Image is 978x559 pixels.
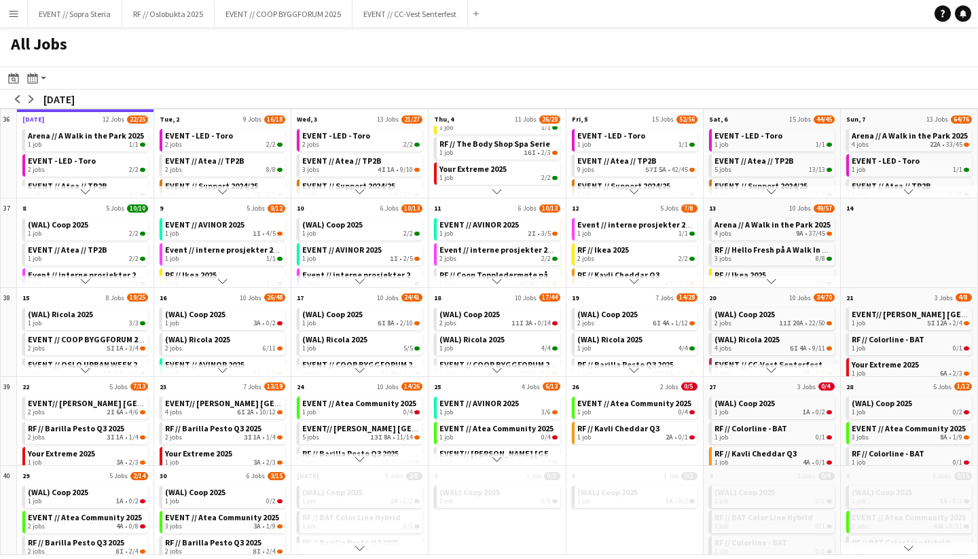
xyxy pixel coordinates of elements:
span: 2 jobs [28,408,45,416]
span: 4I [378,166,386,174]
span: 1 job [28,255,41,263]
div: • [165,408,283,416]
span: 2 jobs [577,255,594,263]
span: EVENT // Atea Community 2025 [439,423,554,433]
div: • [852,319,969,327]
a: EVENT // Atea // TP2B3 jobs18/18 [852,179,969,199]
span: Arena // A Walk in the Park 2025 [714,219,831,230]
span: 5/5 [403,344,413,353]
span: (WAL) Coop 2025 [28,219,88,230]
span: 1 job [714,408,728,416]
span: 0/1 [953,344,962,353]
span: 12A [937,319,947,327]
span: RF // Barilla Pesto Q3 2025 [28,423,124,433]
a: (WAL) Coop 20251 job2/2 [302,218,420,238]
span: Your Extreme 2025 [439,164,507,174]
span: 6A [940,369,947,378]
span: Arena // A Walk in the Park 2025 [852,130,968,141]
span: 4 jobs [714,344,731,353]
a: RF // Colorline - BAT1 job0/1 [852,333,969,353]
div: • [165,230,283,238]
div: • [714,408,832,416]
a: RF // Colorline - BAT1 job0/1 [714,422,832,441]
span: RF // Ikea 2025 [165,270,217,280]
span: EVENT // Support 2024/25 [165,181,258,191]
span: 3/5 [541,230,551,238]
a: RF // Barilla Pesto Q3 20252 jobs2I1A•6/7 [577,358,695,378]
span: EVENT // Atea Community 2025 [577,398,691,408]
span: 5I [107,344,115,353]
span: 2A [247,408,254,416]
span: 1 job [28,319,41,327]
span: 2 jobs [302,141,319,149]
span: 22A [930,141,941,149]
span: EVENT // CC-Vest Senterfest [714,359,822,369]
span: 1 job [852,344,865,353]
span: 1/1 [953,166,962,174]
span: 20A [793,319,803,327]
div: • [28,344,145,353]
span: EVENT // AVINOR 2025 [165,219,244,230]
a: Event // interne prosjekter 20252 jobs2/2 [439,243,557,263]
a: EVENT // Support 2024/252 jobs1I•2/6 [302,179,420,199]
span: Event // interne prosjekter 2025 [577,219,698,230]
span: 1 job [852,319,865,327]
span: 2 jobs [165,141,182,149]
span: EVENT - LED - Toro [302,130,370,141]
a: EVENT// [PERSON_NAME] [GEOGRAPHIC_DATA]5 jobs13I8A•11/14 [302,422,420,441]
a: EVENT // AVINOR 20251 job2I•3/5 [439,218,557,238]
span: EVENT // Atea // TP2B [714,156,794,166]
div: • [714,319,832,327]
a: Your Extreme 20251 job6A•2/3 [852,358,969,378]
span: (WAL) Coop 2025 [577,309,638,319]
span: Event // interne prosjekter 2025 [28,270,148,280]
span: 1A [803,408,810,416]
a: Event // interne prosjekter 20252 jobs2/2 [302,268,420,288]
a: Arena // A Walk in the Park 20254 jobs22A•33/45 [852,129,969,149]
a: (WAL) Ricola 20251 job5/5 [302,333,420,353]
a: RF // Coop Toppledermøte på [PERSON_NAME]1 job4I4A•1/2 [439,268,557,288]
span: 10/12 [259,408,276,416]
div: • [302,255,420,263]
a: Arena // A Walk in the Park 20254 jobs9A•37/45 [714,218,832,238]
span: 11I [511,319,524,327]
span: EVENT // AVINOR 2025 [165,359,244,369]
span: 1 job [439,174,453,182]
a: EVENT// [PERSON_NAME] [GEOGRAPHIC_DATA]1 job5I12A•2/4 [852,308,969,327]
span: EVENT// SIRK NORGE [165,398,341,408]
span: 2/2 [129,230,139,238]
a: RF // Hello Fresh på A Walk In The Park3 jobs8/8 [714,243,832,263]
span: EVENT // COOP BYGGFORUM 2025 [439,359,562,369]
span: 2/2 [541,255,551,263]
button: EVENT // CC-Vest Senterfest [352,1,468,27]
span: 2/3 [953,369,962,378]
div: • [28,408,145,416]
a: EVENT - LED - Toro2 jobs2/2 [302,129,420,149]
a: RF // Ikea 20252 jobs2/2 [714,268,832,288]
a: (WAL) Coop 20251 job1A•0/2 [714,397,832,416]
a: (WAL) Coop 20251 job0/2 [852,397,969,416]
span: RF // Colorline - BAT [714,423,787,433]
a: (WAL) Coop 20252 jobs11I20A•22/50 [714,308,832,327]
span: 2/10 [400,319,413,327]
div: • [302,319,420,327]
span: RF // The Body Shop Spa Serie [439,139,550,149]
span: EVENT // Support 2024/25 [714,181,808,191]
span: 0/14 [538,319,551,327]
span: 1 job [439,408,453,416]
a: EVENT // CC-Vest Senterfest3 jobs8A•3/8 [714,358,832,378]
span: 1 job [302,344,316,353]
span: 8/8 [266,166,276,174]
span: 1 job [165,230,179,238]
a: (WAL) Coop 20251 job2/2 [28,218,145,238]
a: EVENT // AVINOR 20251 job1I•4/5 [165,358,283,378]
a: (WAL) Ricola 20251 job4/4 [577,333,695,353]
span: (WAL) Coop 2025 [439,309,500,319]
a: Event // interne prosjekter 20251 job1/1 [28,268,145,288]
span: 9/10 [400,166,413,174]
span: 2/2 [403,141,413,149]
span: 33/45 [946,141,962,149]
span: 3/3 [129,319,139,327]
span: EVENT// SIRK NORGE [28,398,204,408]
span: 2/2 [678,255,688,263]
